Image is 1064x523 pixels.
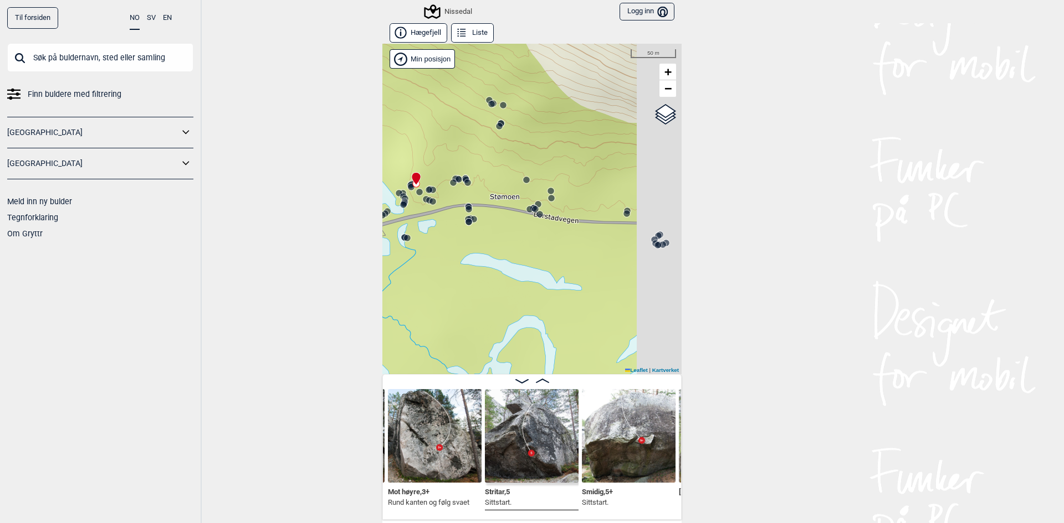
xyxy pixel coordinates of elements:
span: Finn buldere med filtrering [28,86,121,102]
span: Stritar , 5 [485,485,510,496]
span: | [649,367,651,373]
button: EN [163,7,172,29]
button: Liste [451,23,494,43]
button: SV [147,7,156,29]
img: Stritar 200611 [485,389,579,483]
a: Meld inn ny bulder [7,197,72,206]
span: − [664,81,672,95]
a: [GEOGRAPHIC_DATA] [7,156,179,172]
div: Nissedal [426,5,472,18]
a: Leaflet [625,367,648,373]
p: Sittstart. [582,497,613,508]
p: Sittstart. [485,497,511,508]
div: Vis min posisjon [390,49,455,69]
button: Hægefjell [390,23,447,43]
div: 50 m [631,49,676,58]
a: Finn buldere med filtrering [7,86,193,102]
p: Rund kanten og følg svaet [388,497,469,508]
img: Mot hoyre 190619 [388,389,482,483]
a: Til forsiden [7,7,58,29]
a: Zoom out [659,80,676,97]
img: Kant og runding 200330 [679,389,773,483]
img: Smidig 190603 [582,389,676,483]
a: [GEOGRAPHIC_DATA] [7,125,179,141]
button: NO [130,7,140,30]
button: Logg inn [620,3,674,21]
a: Tegnforklaring [7,213,58,222]
input: Søk på buldernavn, sted eller samling [7,43,193,72]
a: Kartverket [652,367,679,373]
span: + [664,65,672,79]
a: Om Gryttr [7,229,43,238]
span: [PERSON_NAME] og runding , 6A [679,485,779,496]
span: Smidig , 5+ [582,485,613,496]
a: Layers [655,102,676,127]
a: Zoom in [659,64,676,80]
span: Mot høyre , 3+ [388,485,429,496]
